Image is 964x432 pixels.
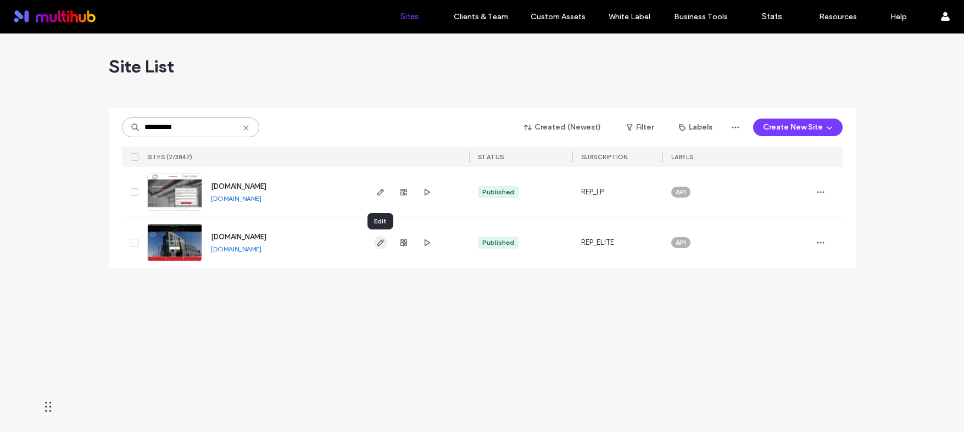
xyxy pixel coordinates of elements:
[890,12,907,21] label: Help
[109,55,174,77] span: Site List
[367,213,393,229] div: Edit
[676,238,686,248] span: API
[762,12,782,21] label: Stats
[454,12,508,21] label: Clients & Team
[581,237,615,248] span: REP_ELITE
[45,390,52,423] div: Drag
[581,153,628,161] span: SUBSCRIPTION
[211,194,261,203] a: [DOMAIN_NAME]
[147,153,193,161] span: SITES (2/3847)
[400,12,419,21] label: Sites
[211,233,266,241] a: [DOMAIN_NAME]
[482,187,514,197] div: Published
[609,12,650,21] label: White Label
[515,119,611,136] button: Created (Newest)
[482,238,514,248] div: Published
[581,187,604,198] span: REP_LP
[676,187,686,197] span: API
[669,119,722,136] button: Labels
[478,153,504,161] span: STATUS
[531,12,586,21] label: Custom Assets
[211,182,266,190] a: [DOMAIN_NAME]
[753,119,843,136] button: Create New Site
[211,245,261,253] a: [DOMAIN_NAME]
[671,153,694,161] span: LABELS
[615,119,665,136] button: Filter
[25,8,48,18] span: Help
[819,12,857,21] label: Resources
[674,12,728,21] label: Business Tools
